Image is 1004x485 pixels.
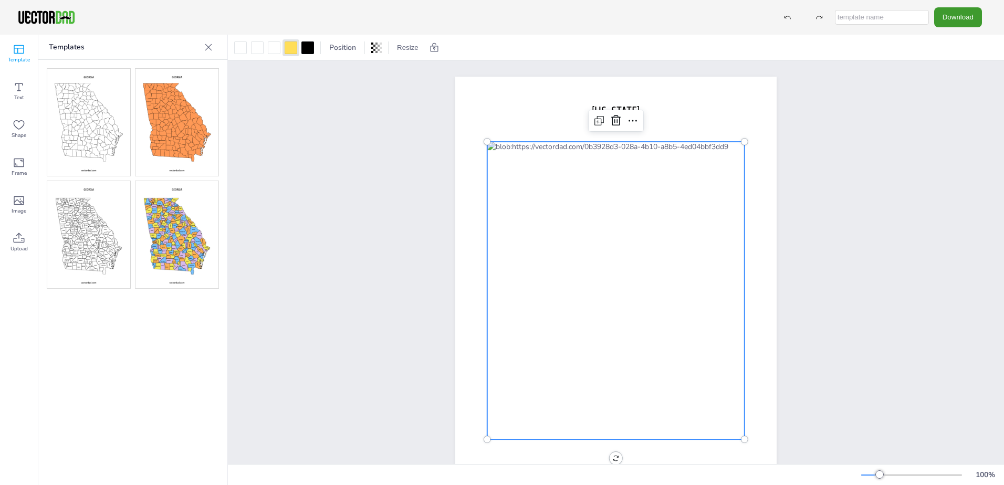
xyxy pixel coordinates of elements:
span: Image [12,207,26,215]
img: gacm-mc.jpg [135,181,218,288]
span: Upload [11,245,28,253]
span: Template [8,56,30,64]
span: Frame [12,169,27,177]
div: 100 % [972,470,998,480]
img: gacm-l.jpg [47,181,130,288]
img: gacm-cb.jpg [135,69,218,176]
span: Shape [12,131,26,140]
span: [US_STATE] [592,104,640,118]
input: template name [835,10,929,25]
img: VectorDad-1.png [17,9,76,25]
button: Resize [393,39,423,56]
img: gacm-bo.jpg [47,69,130,176]
span: Text [14,93,24,102]
p: Templates [49,35,200,60]
button: Download [934,7,982,27]
span: Position [327,43,358,52]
